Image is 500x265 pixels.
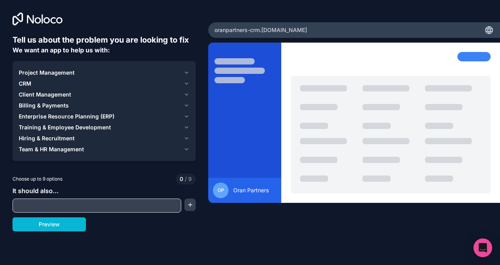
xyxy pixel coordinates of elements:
span: Team & HR Management [19,145,84,153]
span: Hiring & Recruitment [19,134,75,142]
button: Team & HR Management [19,144,189,155]
span: It should also... [12,187,59,195]
button: Preview [12,217,86,231]
button: Hiring & Recruitment [19,133,189,144]
span: oranpartners-crm .[DOMAIN_NAME] [214,26,307,34]
h6: Tell us about the problem you are looking to fix [12,34,196,45]
span: Enterprise Resource Planning (ERP) [19,113,114,120]
span: Billing & Payments [19,102,69,109]
span: Client Management [19,91,71,98]
button: CRM [19,78,189,89]
button: Training & Employee Development [19,122,189,133]
span: Oran Partners [233,186,269,194]
span: Project Management [19,69,75,77]
div: Open Intercom Messenger [473,238,492,257]
span: CRM [19,80,31,88]
span: / [185,175,187,182]
span: 9 [183,175,192,183]
span: 0 [180,175,183,183]
span: OP [218,187,224,193]
span: Choose up to 9 options [12,175,62,183]
span: We want an app to help us with: [12,46,110,54]
button: Billing & Payments [19,100,189,111]
button: Project Management [19,67,189,78]
span: Training & Employee Development [19,124,111,131]
button: Client Management [19,89,189,100]
button: Enterprise Resource Planning (ERP) [19,111,189,122]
